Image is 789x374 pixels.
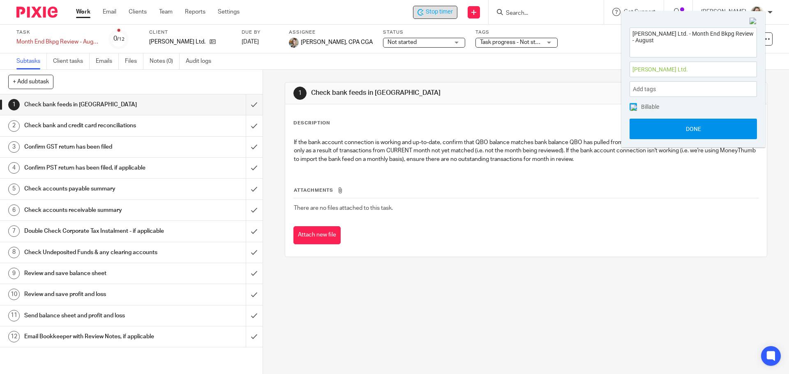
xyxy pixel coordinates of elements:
[186,53,217,69] a: Audit logs
[383,29,465,36] label: Status
[117,37,125,41] small: /12
[24,267,166,280] h1: Review and save balance sheet
[24,225,166,237] h1: Double Check Corporate Tax Instalment - if applicable
[16,53,47,69] a: Subtasks
[294,138,758,163] p: If the bank account connection is working and up-to-date, confirm that QBO balance matches bank b...
[8,331,20,342] div: 12
[388,39,417,45] span: Not started
[641,104,659,110] span: Billable
[293,226,341,245] button: Attach new file
[24,204,166,216] h1: Check accounts receivable summary
[480,39,558,45] span: Task progress - Not started + 2
[8,310,20,321] div: 11
[149,29,231,36] label: Client
[103,8,116,16] a: Email
[630,104,637,111] img: checked.png
[24,119,166,132] h1: Check bank and credit card reconciliations
[701,8,746,16] p: [PERSON_NAME]
[16,29,99,36] label: Task
[24,162,166,174] h1: Confirm PST return has been filed, if applicable
[630,28,757,55] textarea: [PERSON_NAME] Ltd. - Month End Bkpg Review - August
[8,289,20,300] div: 10
[8,120,20,132] div: 2
[475,29,558,36] label: Tags
[630,62,757,77] div: Project: TG Schulz Ltd.
[293,87,307,100] div: 1
[413,6,457,19] div: TG Schulz Ltd. - Month End Bkpg Review - August
[24,183,166,195] h1: Check accounts payable summary
[113,34,125,44] div: 0
[24,246,166,259] h1: Check Undeposited Funds & any clearing accounts
[426,8,453,16] span: Stop timer
[185,8,205,16] a: Reports
[293,120,330,126] p: Description
[24,310,166,322] h1: Send balance sheet and profit and loss
[159,8,173,16] a: Team
[505,10,579,17] input: Search
[632,65,736,74] span: [PERSON_NAME] Ltd.
[630,119,757,139] button: Done
[242,39,259,45] span: [DATE]
[24,330,166,343] h1: Email Bookkeeper with Review Notes, if applicable
[16,38,99,46] div: Month End Bkpg Review - August
[8,184,20,195] div: 5
[8,204,20,216] div: 6
[125,53,143,69] a: Files
[129,8,147,16] a: Clients
[24,141,166,153] h1: Confirm GST return has been filed
[301,38,373,46] span: [PERSON_NAME], CPA CGA
[8,247,20,258] div: 8
[8,162,20,174] div: 4
[24,288,166,301] h1: Review and save profit and loss
[8,99,20,110] div: 1
[149,38,205,46] p: [PERSON_NAME] Ltd.
[750,6,764,19] img: IMG_7896.JPG
[8,75,53,89] button: + Add subtask
[8,268,20,279] div: 9
[289,38,299,48] img: Chrissy%20McGale%20Bio%20Pic%201.jpg
[8,141,20,153] div: 3
[218,8,240,16] a: Settings
[53,53,90,69] a: Client tasks
[242,29,279,36] label: Due by
[96,53,119,69] a: Emails
[294,205,393,211] span: There are no files attached to this task.
[16,7,58,18] img: Pixie
[8,225,20,237] div: 7
[294,188,333,193] span: Attachments
[289,29,373,36] label: Assignee
[150,53,180,69] a: Notes (0)
[311,89,544,97] h1: Check bank feeds in [GEOGRAPHIC_DATA]
[750,18,757,25] img: Close
[624,9,655,15] span: Get Support
[24,99,166,111] h1: Check bank feeds in [GEOGRAPHIC_DATA]
[76,8,90,16] a: Work
[633,83,660,96] span: Add tags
